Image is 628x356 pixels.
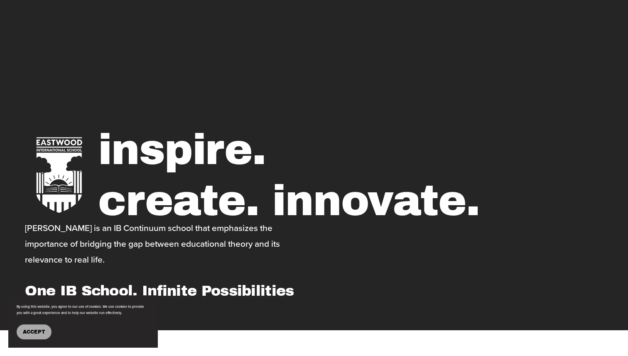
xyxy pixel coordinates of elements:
[25,282,312,300] h1: One IB School, Infinite Possibilities
[17,324,52,339] button: Accept
[17,304,150,316] p: By using this website, you agree to our use of cookies. We use cookies to provide you with a grea...
[98,125,603,227] h1: inspire. create. innovate.
[23,329,45,335] span: Accept
[25,220,312,268] p: [PERSON_NAME] is an IB Continuum school that emphasizes the importance of bridging the gap betwee...
[8,295,158,348] section: Cookie banner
